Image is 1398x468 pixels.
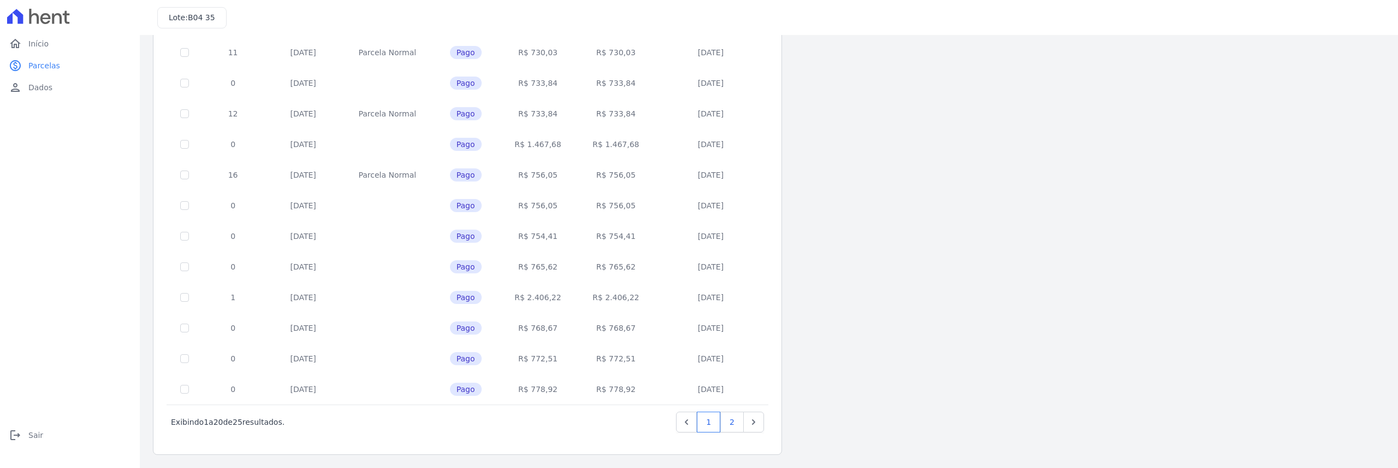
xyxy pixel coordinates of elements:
input: Só é possível selecionar pagamentos em aberto [180,354,189,363]
td: R$ 733,84 [499,68,577,98]
span: 25 [233,418,242,426]
a: 1 [697,412,720,432]
span: Parcelas [28,60,60,71]
td: R$ 733,84 [577,68,655,98]
td: R$ 754,41 [577,221,655,251]
td: 12 [202,98,264,129]
a: homeInício [4,33,135,55]
td: Parcela Normal [342,37,433,68]
td: [DATE] [655,129,767,160]
td: 0 [202,343,264,374]
span: Pago [450,230,482,243]
span: Pago [450,199,482,212]
td: [DATE] [655,343,767,374]
td: [DATE] [264,68,342,98]
span: Pago [450,260,482,273]
td: [DATE] [655,221,767,251]
td: R$ 765,62 [499,251,577,282]
td: [DATE] [264,129,342,160]
td: [DATE] [655,282,767,313]
i: logout [9,429,22,442]
span: B04 35 [188,13,215,22]
input: Só é possível selecionar pagamentos em aberto [180,232,189,241]
span: Pago [450,321,482,335]
td: R$ 733,84 [577,98,655,129]
i: paid [9,59,22,72]
a: personDados [4,77,135,98]
td: R$ 772,51 [499,343,577,374]
td: R$ 756,05 [577,160,655,190]
td: [DATE] [264,374,342,405]
td: R$ 756,05 [577,190,655,221]
input: Só é possível selecionar pagamentos em aberto [180,109,189,118]
span: Sair [28,430,43,441]
span: Pago [450,77,482,90]
td: [DATE] [655,374,767,405]
td: [DATE] [655,190,767,221]
td: [DATE] [264,221,342,251]
td: [DATE] [264,282,342,313]
a: Next [743,412,764,432]
span: Dados [28,82,52,93]
td: R$ 2.406,22 [499,282,577,313]
td: Parcela Normal [342,160,433,190]
input: Só é possível selecionar pagamentos em aberto [180,171,189,179]
span: 20 [214,418,223,426]
td: R$ 772,51 [577,343,655,374]
td: [DATE] [655,313,767,343]
span: Pago [450,291,482,304]
td: 0 [202,251,264,282]
td: [DATE] [655,251,767,282]
td: R$ 768,67 [577,313,655,343]
td: [DATE] [655,37,767,68]
td: 0 [202,190,264,221]
input: Só é possível selecionar pagamentos em aberto [180,324,189,332]
input: Só é possível selecionar pagamentos em aberto [180,48,189,57]
td: [DATE] [655,160,767,190]
span: Pago [450,383,482,396]
td: 0 [202,221,264,251]
td: R$ 756,05 [499,190,577,221]
input: Só é possível selecionar pagamentos em aberto [180,79,189,87]
span: Pago [450,46,482,59]
td: R$ 1.467,68 [577,129,655,160]
a: 2 [720,412,744,432]
span: Pago [450,138,482,151]
td: R$ 1.467,68 [499,129,577,160]
span: Pago [450,107,482,120]
span: Pago [450,168,482,182]
td: [DATE] [264,343,342,374]
td: R$ 2.406,22 [577,282,655,313]
i: home [9,37,22,50]
td: 0 [202,313,264,343]
a: paidParcelas [4,55,135,77]
a: logoutSair [4,424,135,446]
td: R$ 730,03 [577,37,655,68]
span: Início [28,38,49,49]
td: [DATE] [264,98,342,129]
td: [DATE] [264,37,342,68]
td: R$ 778,92 [499,374,577,405]
td: [DATE] [655,68,767,98]
input: Só é possível selecionar pagamentos em aberto [180,262,189,271]
span: Pago [450,352,482,365]
td: [DATE] [264,251,342,282]
td: R$ 733,84 [499,98,577,129]
td: [DATE] [264,190,342,221]
td: [DATE] [264,160,342,190]
td: R$ 768,67 [499,313,577,343]
td: 1 [202,282,264,313]
input: Só é possível selecionar pagamentos em aberto [180,293,189,302]
td: R$ 730,03 [499,37,577,68]
input: Só é possível selecionar pagamentos em aberto [180,385,189,394]
td: R$ 765,62 [577,251,655,282]
td: [DATE] [264,313,342,343]
input: Só é possível selecionar pagamentos em aberto [180,201,189,210]
td: [DATE] [655,98,767,129]
td: 0 [202,68,264,98]
h3: Lote: [169,12,215,24]
a: Previous [676,412,697,432]
td: 11 [202,37,264,68]
td: Parcela Normal [342,98,433,129]
td: R$ 778,92 [577,374,655,405]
